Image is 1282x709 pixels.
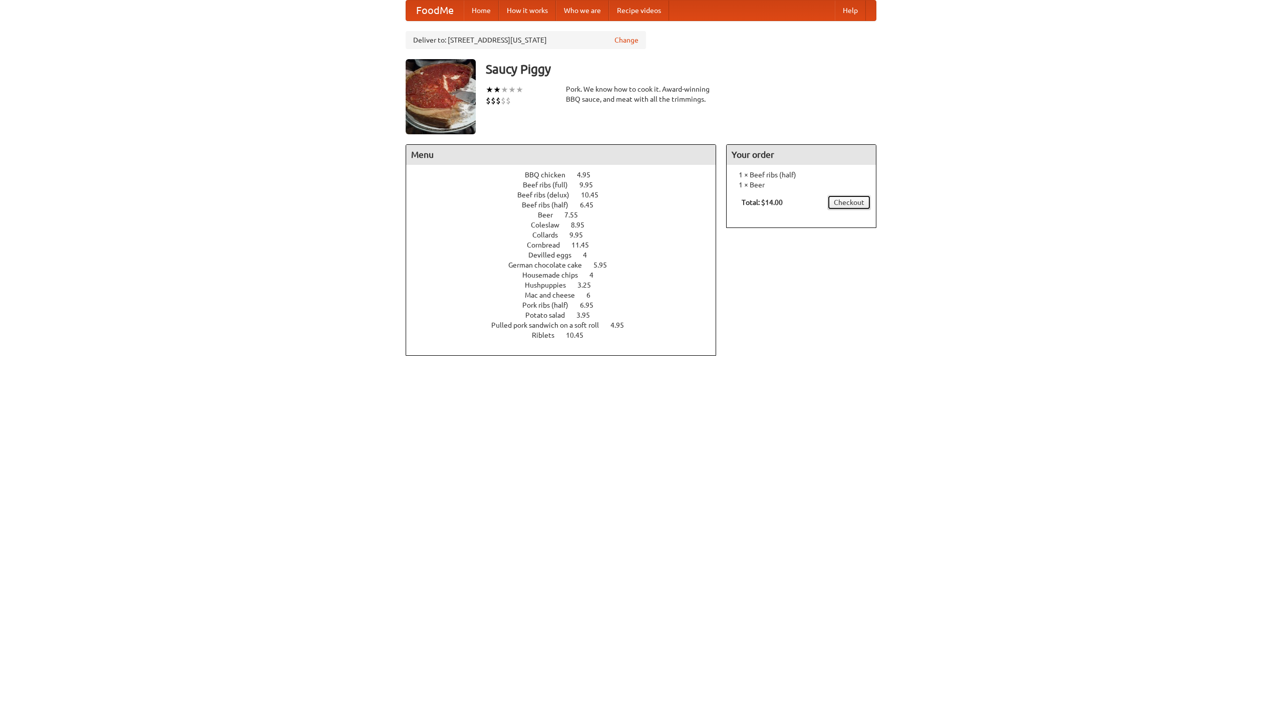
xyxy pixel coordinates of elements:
li: $ [491,95,496,106]
span: Hushpuppies [525,281,576,289]
li: ★ [493,84,501,95]
span: Beef ribs (delux) [517,191,579,199]
a: BBQ chicken 4.95 [525,171,609,179]
a: Hushpuppies 3.25 [525,281,609,289]
li: $ [501,95,506,106]
div: Deliver to: [STREET_ADDRESS][US_STATE] [406,31,646,49]
span: 6 [586,291,600,299]
a: Housemade chips 4 [522,271,612,279]
span: 10.45 [566,331,593,339]
span: Pulled pork sandwich on a soft roll [491,321,609,329]
span: Riblets [532,331,564,339]
li: ★ [486,84,493,95]
li: $ [496,95,501,106]
a: Who we are [556,1,609,21]
a: Recipe videos [609,1,669,21]
a: Beef ribs (full) 9.95 [523,181,611,189]
h4: Menu [406,145,716,165]
span: 11.45 [571,241,599,249]
a: Checkout [827,195,871,210]
span: 9.95 [579,181,603,189]
span: 4 [589,271,603,279]
a: FoodMe [406,1,464,21]
li: ★ [516,84,523,95]
span: 4.95 [577,171,600,179]
span: 3.25 [577,281,601,289]
li: 1 × Beer [732,180,871,190]
span: 6.45 [580,201,603,209]
span: Beer [538,211,563,219]
li: $ [506,95,511,106]
li: $ [486,95,491,106]
span: Coleslaw [531,221,569,229]
li: 1 × Beef ribs (half) [732,170,871,180]
a: Riblets 10.45 [532,331,602,339]
span: BBQ chicken [525,171,575,179]
b: Total: $14.00 [742,198,783,206]
span: 10.45 [581,191,608,199]
span: Housemade chips [522,271,588,279]
a: Help [835,1,866,21]
a: Beer 7.55 [538,211,596,219]
a: Pork ribs (half) 6.95 [522,301,612,309]
a: Beef ribs (delux) 10.45 [517,191,617,199]
a: How it works [499,1,556,21]
span: Potato salad [525,311,575,319]
span: 4.95 [610,321,634,329]
span: 5.95 [593,261,617,269]
a: Change [614,35,638,45]
span: 4 [583,251,597,259]
span: Collards [532,231,568,239]
span: Mac and cheese [525,291,585,299]
span: 8.95 [571,221,594,229]
div: Pork. We know how to cook it. Award-winning BBQ sauce, and meat with all the trimmings. [566,84,716,104]
h3: Saucy Piggy [486,59,876,79]
span: Devilled eggs [528,251,581,259]
a: Collards 9.95 [532,231,601,239]
h4: Your order [727,145,876,165]
a: Home [464,1,499,21]
span: Beef ribs (half) [522,201,578,209]
a: Devilled eggs 4 [528,251,605,259]
a: Pulled pork sandwich on a soft roll 4.95 [491,321,643,329]
span: German chocolate cake [508,261,592,269]
a: Beef ribs (half) 6.45 [522,201,612,209]
a: Coleslaw 8.95 [531,221,603,229]
li: ★ [501,84,508,95]
a: German chocolate cake 5.95 [508,261,625,269]
a: Mac and cheese 6 [525,291,609,299]
span: 3.95 [576,311,600,319]
img: angular.jpg [406,59,476,134]
li: ★ [508,84,516,95]
span: Cornbread [527,241,570,249]
span: Beef ribs (full) [523,181,578,189]
a: Potato salad 3.95 [525,311,608,319]
span: 6.95 [580,301,603,309]
span: 9.95 [569,231,593,239]
a: Cornbread 11.45 [527,241,607,249]
span: 7.55 [564,211,588,219]
span: Pork ribs (half) [522,301,578,309]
